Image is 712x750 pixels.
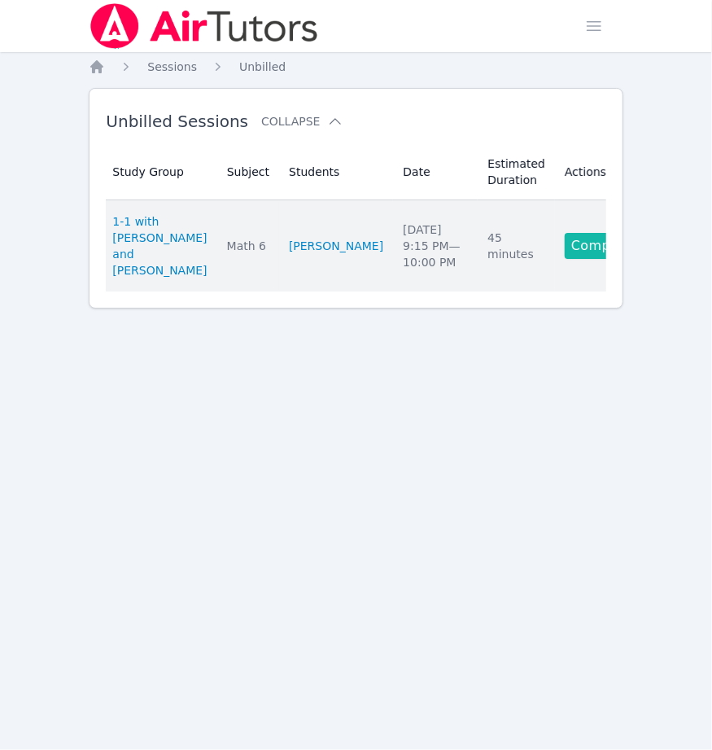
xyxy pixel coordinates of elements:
[106,112,248,131] span: Unbilled Sessions
[147,60,197,73] span: Sessions
[403,221,468,270] div: [DATE] 9:15 PM — 10:00 PM
[239,59,286,75] a: Unbilled
[112,213,207,279] a: 1-1 with [PERSON_NAME] and [PERSON_NAME]
[289,238,383,254] a: [PERSON_NAME]
[565,233,643,259] a: Complete
[147,59,197,75] a: Sessions
[89,59,622,75] nav: Breadcrumb
[261,113,343,129] button: Collapse
[89,3,319,49] img: Air Tutors
[227,238,269,254] div: Math 6
[217,144,279,200] th: Subject
[239,60,286,73] span: Unbilled
[106,200,653,292] tr: 1-1 with [PERSON_NAME] and [PERSON_NAME]Math 6[PERSON_NAME][DATE]9:15 PM—10:00 PM45 minutesComplete
[487,230,545,262] div: 45 minutes
[555,144,653,200] th: Actions
[478,144,555,200] th: Estimated Duration
[393,144,478,200] th: Date
[279,144,393,200] th: Students
[106,144,216,200] th: Study Group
